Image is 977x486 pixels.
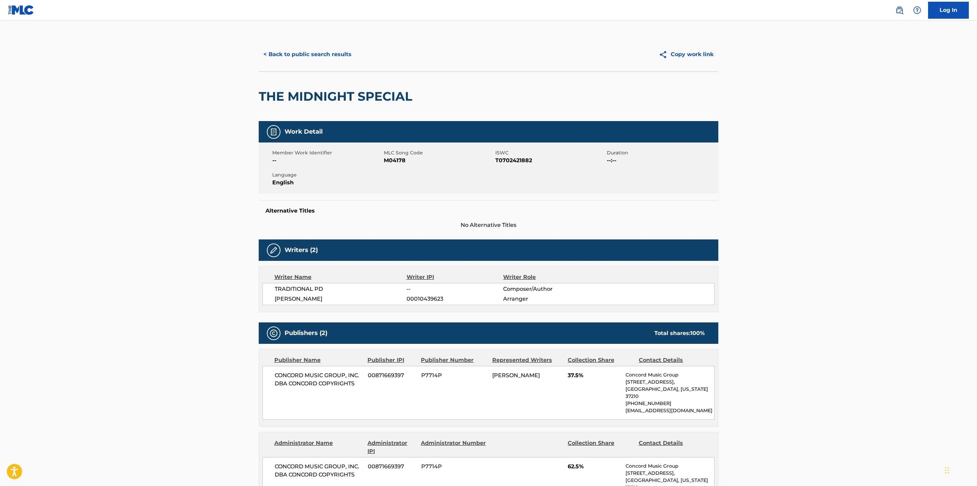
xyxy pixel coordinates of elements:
[384,149,494,156] span: MLC Song Code
[625,371,714,379] p: Concord Music Group
[421,371,487,380] span: P7714P
[8,5,34,15] img: MLC Logo
[625,400,714,407] p: [PHONE_NUMBER]
[270,128,278,136] img: Work Detail
[568,463,620,471] span: 62.5%
[275,295,407,303] span: [PERSON_NAME]
[384,156,494,165] span: M04178
[625,407,714,414] p: [EMAIL_ADDRESS][DOMAIN_NAME]
[272,179,382,187] span: English
[943,453,977,486] div: Widget chat
[421,463,487,471] span: P7714P
[259,46,356,63] button: < Back to public search results
[625,463,714,470] p: Concord Music Group
[275,371,363,388] span: CONCORD MUSIC GROUP, INC. DBA CONCORD COPYRIGHTS
[285,128,323,136] h5: Work Detail
[913,6,921,14] img: help
[407,285,503,293] span: --
[274,356,362,364] div: Publisher Name
[270,246,278,254] img: Writers
[625,379,714,386] p: [STREET_ADDRESS],
[654,46,718,63] button: Copy work link
[407,295,503,303] span: 00010439623
[625,386,714,400] p: [GEOGRAPHIC_DATA], [US_STATE] 37210
[274,273,407,281] div: Writer Name
[928,2,969,19] a: Log In
[895,6,904,14] img: search
[943,453,977,486] iframe: Chat Widget
[607,156,717,165] span: --:--
[274,439,362,455] div: Administrator Name
[421,356,487,364] div: Publisher Number
[568,439,634,455] div: Collection Share
[270,329,278,337] img: Publishers
[568,356,634,364] div: Collection Share
[492,356,563,364] div: Represented Writers
[639,356,705,364] div: Contact Details
[259,221,718,229] span: No Alternative Titles
[285,329,327,337] h5: Publishers (2)
[503,285,591,293] span: Composer/Author
[421,439,487,455] div: Administrator Number
[893,3,906,17] a: Public Search
[503,273,591,281] div: Writer Role
[272,171,382,179] span: Language
[503,295,591,303] span: Arranger
[639,439,705,455] div: Contact Details
[654,329,705,337] div: Total shares:
[607,149,717,156] span: Duration
[945,460,949,481] div: Trascina
[259,89,416,104] h2: THE MIDNIGHT SPECIAL
[910,3,924,17] div: Help
[275,463,363,479] span: CONCORD MUSIC GROUP, INC. DBA CONCORD COPYRIGHTS
[265,207,712,214] h5: Alternative Titles
[690,330,705,336] span: 100 %
[367,356,416,364] div: Publisher IPI
[272,156,382,165] span: --
[568,371,620,380] span: 37.5%
[495,156,605,165] span: T0702421882
[625,470,714,477] p: [STREET_ADDRESS],
[285,246,318,254] h5: Writers (2)
[659,50,671,59] img: Copy work link
[272,149,382,156] span: Member Work Identifier
[275,285,407,293] span: TRADITIONAL PD
[492,372,540,379] span: [PERSON_NAME]
[367,439,416,455] div: Administrator IPI
[368,371,416,380] span: 00871669397
[368,463,416,471] span: 00871669397
[495,149,605,156] span: ISWC
[407,273,503,281] div: Writer IPI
